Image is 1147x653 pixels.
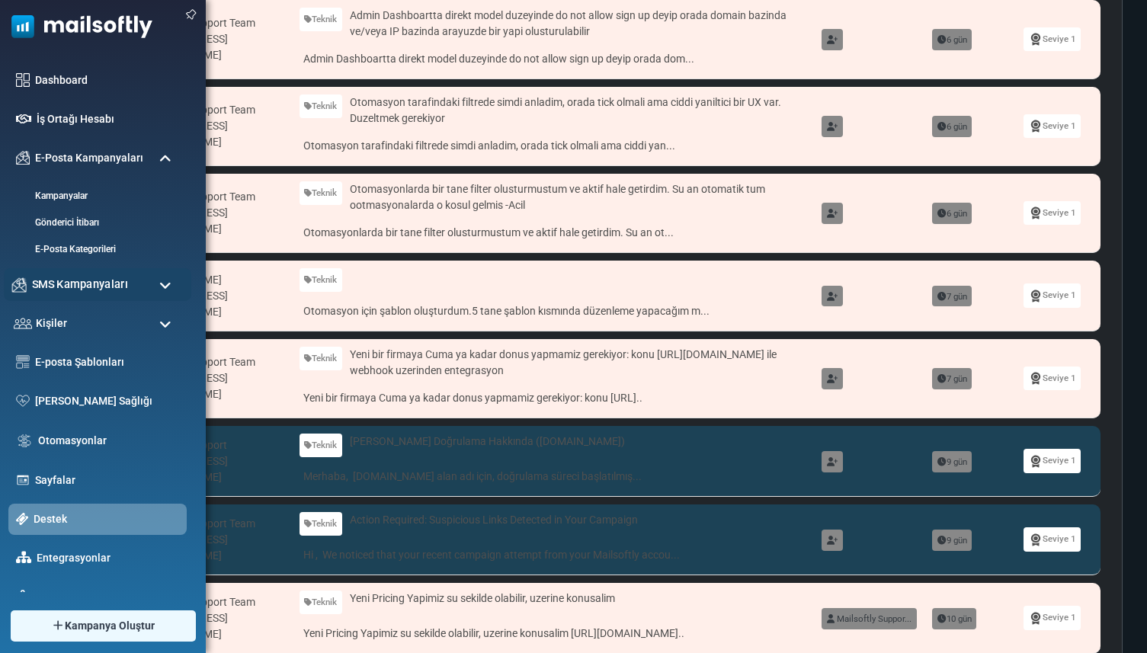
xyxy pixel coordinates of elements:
div: [EMAIL_ADDRESS][DOMAIN_NAME] [140,453,284,485]
img: landing_pages.svg [16,473,30,487]
a: Yeni bir firmaya Cuma ya kadar donus yapmamiz gerekiyor: konu [URL].. [300,386,806,410]
a: Otomasyon tarafindaki filtrede simdi anladim, orada tick olmali ama ciddi yan... [300,134,806,158]
a: Teknik [300,434,343,457]
span: Yeni bir firmaya Cuma ya kadar donus yapmamiz gerekiyor: konu [URL][DOMAIN_NAME] ile webhook uzer... [350,347,806,379]
img: settings-icon.svg [16,590,30,603]
div: Mailsoftly Support Team [140,354,284,370]
img: contacts-icon.svg [14,318,32,328]
a: Seviye 1 [1024,367,1081,390]
img: domain-health-icon.svg [16,395,30,407]
span: 6 gün [932,116,972,137]
span: 7 gün [932,368,972,389]
a: Teknik [300,8,343,31]
span: Kampanya Oluştur [65,618,155,634]
a: Seviye 1 [1024,114,1081,138]
div: Mailsoftly Support [140,437,284,453]
a: Mailsoftly Suppor... [822,608,917,629]
div: [EMAIL_ADDRESS][DOMAIN_NAME] [140,31,284,63]
span: 7 gün [932,286,972,307]
a: Merhaba, [DOMAIN_NAME] alan adı için, doğrulama süreci başlatılmış... [300,465,806,488]
a: Yeni Pricing Yapimiz su sekilde olabilir, uzerine konusalim [URL][DOMAIN_NAME].. [300,622,806,645]
a: Otomasyonlarda bir tane filter olusturmustum ve aktif hale getirdim. Su an ot... [300,221,806,245]
span: Ayarlar [35,589,70,605]
div: Mailsoftly Support Team [140,102,284,118]
div: Mailsoftly Support Team [140,15,284,31]
a: Dashboard [35,72,179,88]
div: Mailsoftly Support Team [140,594,284,610]
div: [EMAIL_ADDRESS][DOMAIN_NAME] [140,118,284,150]
span: Yeni Pricing Yapimiz su sekilde olabilir, uzerine konusalim [350,591,615,607]
span: [PERSON_NAME] Doğrulama Hakkında ([DOMAIN_NAME]) [350,434,625,450]
div: [PERSON_NAME] [140,272,284,288]
span: Kişiler [36,315,67,331]
span: 6 gün [932,203,972,224]
a: Kampanyalar [8,189,183,203]
a: Otomasyon için şablon oluşturdum.5 tane şablon kısmında düzenleme yapacağım m... [300,299,806,323]
span: 10 gün [932,608,977,629]
a: Seviye 1 [1024,27,1081,51]
div: [EMAIL_ADDRESS][DOMAIN_NAME] [140,532,284,564]
div: Mailsoftly Support Team [140,189,284,205]
a: Seviye 1 [1024,449,1081,472]
span: Action Required: Suspicious Links Detected in Your Campaign [350,512,638,528]
span: SMS Kampanyaları [32,276,128,293]
img: email-templates-icon.svg [16,355,30,369]
div: [EMAIL_ADDRESS][DOMAIN_NAME] [140,610,284,642]
a: E-Posta Kategorileri [8,242,183,256]
div: [EMAIL_ADDRESS][DOMAIN_NAME] [140,205,284,237]
a: Teknik [300,347,343,370]
span: Mailsoftly Suppor... [837,613,912,624]
a: İş Ortağı Hesabı [37,111,179,127]
span: 9 gün [932,530,972,551]
span: 6 gün [932,29,972,50]
a: Entegrasyonlar [37,550,179,566]
div: Mailsoftly Support Team [140,516,284,532]
a: Teknik [300,94,343,118]
a: Seviye 1 [1024,283,1081,307]
div: [EMAIL_ADDRESS][DOMAIN_NAME] [140,288,284,320]
a: Sayfalar [35,472,179,488]
img: workflow.svg [16,432,33,450]
span: Otomasyonlarda bir tane filter olusturmustum ve aktif hale getirdim. Su an otomatik tum ootmasyon... [350,181,806,213]
img: campaigns-icon.png [16,151,30,165]
a: Teknik [300,512,343,536]
a: Gönderici İtibarı [8,216,183,229]
a: Seviye 1 [1024,606,1081,629]
span: E-Posta Kampanyaları [35,150,143,166]
a: Admin Dashboartta direkt model duzeyinde do not allow sign up deyip orada dom... [300,47,806,71]
a: [PERSON_NAME] Sağlığı [35,393,179,409]
a: Seviye 1 [1024,527,1081,551]
span: Otomasyon tarafindaki filtrede simdi anladim, orada tick olmali ama ciddi yaniltici bir UX var. D... [350,94,806,126]
img: dashboard-icon.svg [16,73,30,87]
a: Destek [34,511,179,527]
a: Seviye 1 [1024,201,1081,225]
div: [EMAIL_ADDRESS][DOMAIN_NAME] [140,370,284,402]
a: Teknik [300,268,343,292]
a: Teknik [300,181,343,205]
span: Admin Dashboartta direkt model duzeyinde do not allow sign up deyip orada domain bazinda ve/veya ... [350,8,806,40]
a: Hi , We noticed that your recent campaign attempt from your Mailsoftly accou... [300,543,806,567]
a: Teknik [300,591,343,614]
span: 9 gün [932,451,972,472]
img: campaigns-icon.png [12,277,27,292]
a: Otomasyonlar [38,433,179,449]
img: support-icon-active.svg [16,513,28,525]
a: E-posta Şablonları [35,354,179,370]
